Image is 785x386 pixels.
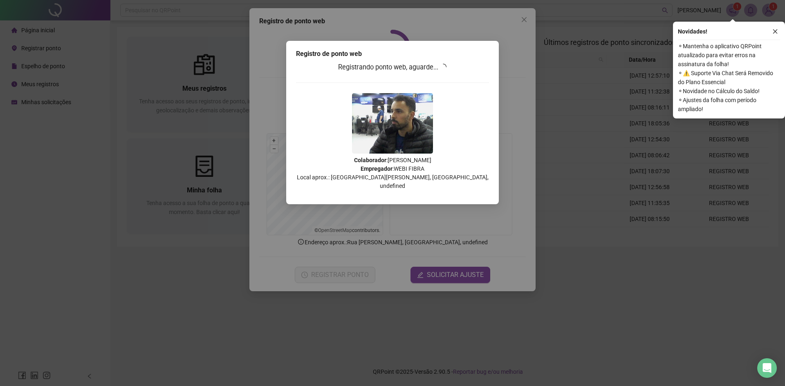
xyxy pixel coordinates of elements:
strong: Colaborador [354,157,386,163]
h3: Registrando ponto web, aguarde... [296,62,489,73]
div: Registro de ponto web [296,49,489,59]
p: : [PERSON_NAME] : WEBI FIBRA Local aprox.: [GEOGRAPHIC_DATA][PERSON_NAME], [GEOGRAPHIC_DATA], und... [296,156,489,190]
strong: Empregador [361,165,392,172]
span: ⚬ Ajustes da folha com período ampliado! [678,96,780,114]
span: close [772,29,778,34]
span: ⚬ Mantenha o aplicativo QRPoint atualizado para evitar erros na assinatura da folha! [678,42,780,69]
span: ⚬ ⚠️ Suporte Via Chat Será Removido do Plano Essencial [678,69,780,87]
span: Novidades ! [678,27,707,36]
img: 2Q== [352,93,433,154]
span: ⚬ Novidade no Cálculo do Saldo! [678,87,780,96]
span: loading [440,64,446,70]
div: Open Intercom Messenger [757,358,777,378]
